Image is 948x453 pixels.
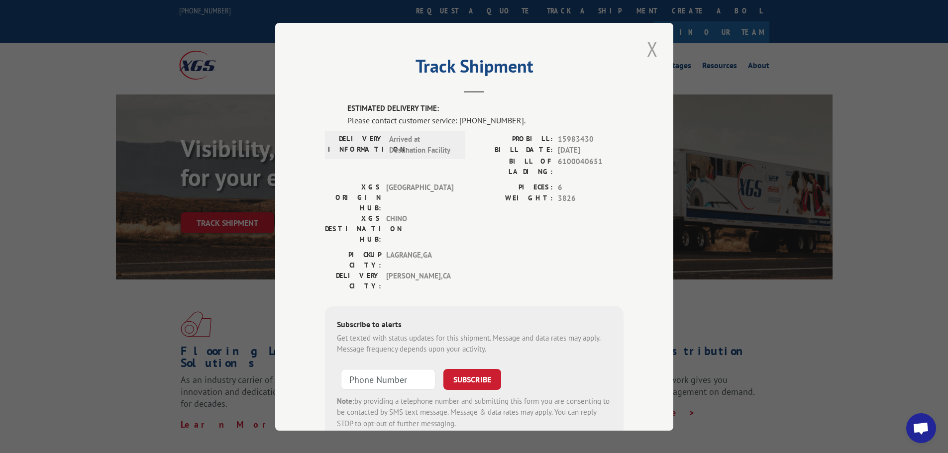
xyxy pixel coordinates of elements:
div: Please contact customer service: [PHONE_NUMBER]. [347,114,624,126]
label: PICKUP CITY: [325,249,381,270]
input: Phone Number [341,368,435,389]
label: BILL OF LADING: [474,156,553,177]
h2: Track Shipment [325,59,624,78]
span: [PERSON_NAME] , CA [386,270,453,291]
span: [DATE] [558,145,624,156]
span: 6100040651 [558,156,624,177]
label: PROBILL: [474,133,553,145]
strong: Note: [337,396,354,405]
label: BILL DATE: [474,145,553,156]
span: [GEOGRAPHIC_DATA] [386,181,453,213]
label: ESTIMATED DELIVERY TIME: [347,103,624,114]
button: Close modal [644,35,661,63]
label: XGS DESTINATION HUB: [325,213,381,244]
span: 15983430 [558,133,624,145]
a: Open chat [906,413,936,443]
label: DELIVERY INFORMATION: [328,133,384,156]
span: LAGRANGE , GA [386,249,453,270]
div: Get texted with status updates for this shipment. Message and data rates may apply. Message frequ... [337,332,612,355]
div: Subscribe to alerts [337,318,612,332]
label: DELIVERY CITY: [325,270,381,291]
label: PIECES: [474,181,553,193]
span: CHINO [386,213,453,244]
label: XGS ORIGIN HUB: [325,181,381,213]
div: by providing a telephone number and submitting this form you are consenting to be contacted by SM... [337,395,612,429]
span: Arrived at Destination Facility [389,133,456,156]
span: 6 [558,181,624,193]
button: SUBSCRIBE [443,368,501,389]
label: WEIGHT: [474,193,553,204]
span: 3826 [558,193,624,204]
